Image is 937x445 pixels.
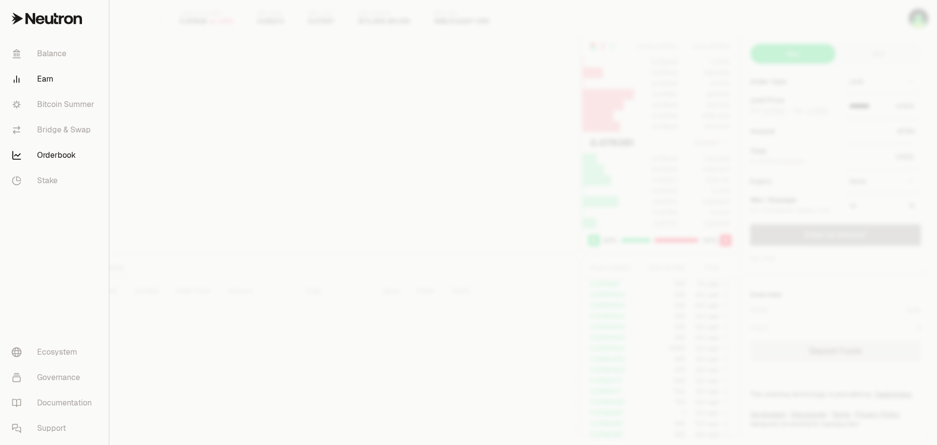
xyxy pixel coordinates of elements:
a: Governance [4,365,105,390]
a: Earn [4,66,105,92]
a: Balance [4,41,105,66]
a: Ecosystem [4,339,105,365]
a: Bitcoin Summer [4,92,105,117]
a: Support [4,416,105,441]
a: Documentation [4,390,105,416]
a: Stake [4,168,105,193]
a: Orderbook [4,143,105,168]
a: Bridge & Swap [4,117,105,143]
